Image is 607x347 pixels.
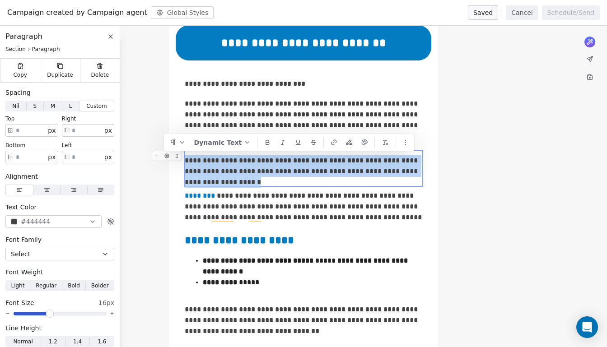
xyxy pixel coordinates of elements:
[191,136,255,149] button: Dynamic Text
[91,71,109,79] span: Delete
[62,115,115,122] div: right
[49,338,57,346] span: 1.2
[5,268,43,277] span: Font Weight
[73,338,82,346] span: 1.4
[36,282,56,290] span: Regular
[5,235,42,244] span: Font Family
[5,46,26,53] span: Section
[5,324,42,333] span: Line Height
[104,153,112,162] span: px
[51,102,55,110] span: M
[11,250,30,259] span: Select
[5,298,34,307] span: Font Size
[91,282,109,290] span: Bolder
[13,71,27,79] span: Copy
[468,5,498,20] button: Saved
[576,316,598,338] div: Open Intercom Messenger
[542,5,600,20] button: Schedule/Send
[69,102,72,110] span: L
[506,5,538,20] button: Cancel
[13,338,33,346] span: Normal
[5,115,58,122] div: top
[48,153,56,162] span: px
[5,88,31,97] span: Spacing
[12,102,19,110] span: Nil
[98,298,114,307] span: 16px
[11,282,24,290] span: Light
[32,46,60,53] span: Paragraph
[33,102,37,110] span: S
[48,126,56,135] span: px
[5,172,38,181] span: Alignment
[47,71,73,79] span: Duplicate
[68,282,80,290] span: Bold
[5,142,58,149] div: bottom
[5,31,42,42] span: Paragraph
[98,338,106,346] span: 1.6
[7,7,147,18] span: Campaign created by Campaign agent
[151,6,214,19] button: Global Styles
[104,126,112,135] span: px
[21,217,50,227] span: #444444
[5,215,102,228] button: #444444
[5,203,37,212] span: Text Color
[62,142,115,149] div: left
